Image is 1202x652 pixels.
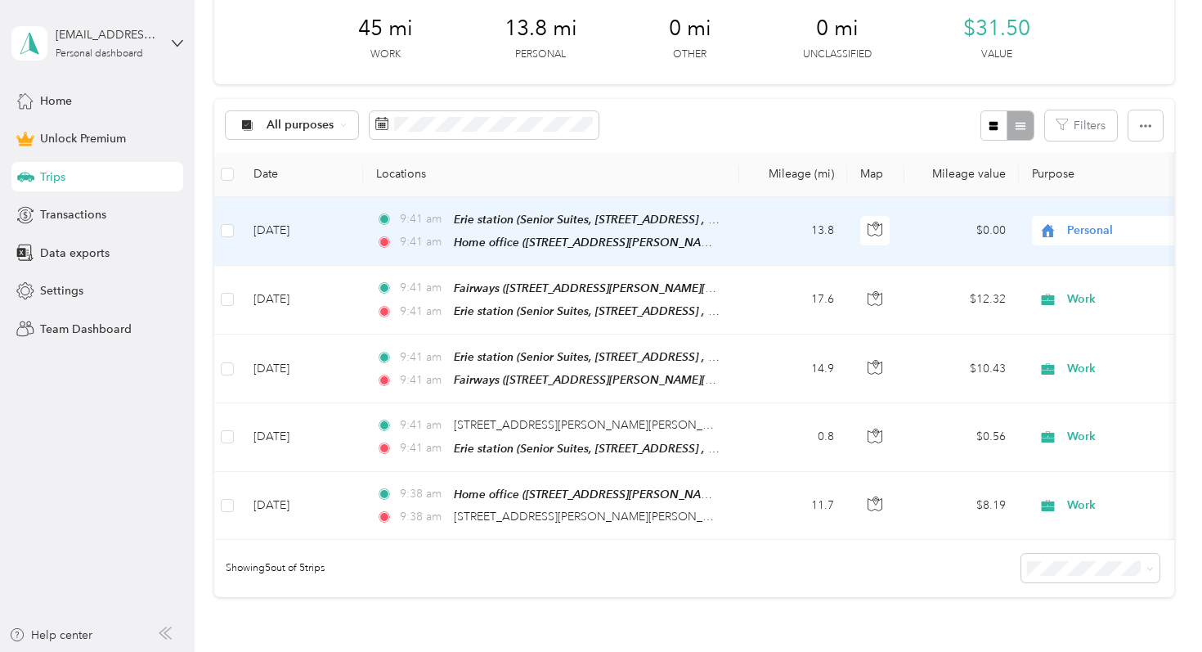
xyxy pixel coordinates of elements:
[240,335,363,403] td: [DATE]
[400,416,446,434] span: 9:41 am
[454,373,797,387] span: Fairways ([STREET_ADDRESS][PERSON_NAME][PERSON_NAME])
[739,266,847,335] td: 17.6
[904,197,1019,266] td: $0.00
[40,130,126,147] span: Unlock Premium
[400,233,446,251] span: 9:41 am
[400,508,446,526] span: 9:38 am
[454,442,947,456] span: Erie station (Senior Suites, [STREET_ADDRESS] , [GEOGRAPHIC_DATA], [GEOGRAPHIC_DATA])
[1045,110,1117,141] button: Filters
[9,627,92,644] button: Help center
[454,510,739,524] span: [STREET_ADDRESS][PERSON_NAME][PERSON_NAME]
[454,350,947,364] span: Erie station (Senior Suites, [STREET_ADDRESS] , [GEOGRAPHIC_DATA], [GEOGRAPHIC_DATA])
[358,16,413,42] span: 45 mi
[739,403,847,471] td: 0.8
[669,16,711,42] span: 0 mi
[267,119,334,131] span: All purposes
[56,26,158,43] div: [EMAIL_ADDRESS][DOMAIN_NAME]
[454,488,724,501] span: Home office ([STREET_ADDRESS][PERSON_NAME])
[40,245,110,262] span: Data exports
[515,47,566,62] p: Personal
[240,197,363,266] td: [DATE]
[454,304,947,318] span: Erie station (Senior Suites, [STREET_ADDRESS] , [GEOGRAPHIC_DATA], [GEOGRAPHIC_DATA])
[363,152,739,197] th: Locations
[214,561,325,576] span: Showing 5 out of 5 trips
[400,439,446,457] span: 9:41 am
[400,210,446,228] span: 9:41 am
[40,282,83,299] span: Settings
[40,92,72,110] span: Home
[673,47,706,62] p: Other
[40,321,132,338] span: Team Dashboard
[981,47,1012,62] p: Value
[904,266,1019,335] td: $12.32
[400,348,446,366] span: 9:41 am
[739,197,847,266] td: 13.8
[40,206,106,223] span: Transactions
[56,49,143,59] div: Personal dashboard
[739,472,847,540] td: 11.7
[1110,560,1202,652] iframe: Everlance-gr Chat Button Frame
[240,472,363,540] td: [DATE]
[904,335,1019,403] td: $10.43
[816,16,859,42] span: 0 mi
[963,16,1030,42] span: $31.50
[400,371,446,389] span: 9:41 am
[400,485,446,503] span: 9:38 am
[400,303,446,321] span: 9:41 am
[904,403,1019,471] td: $0.56
[454,236,724,250] span: Home office ([STREET_ADDRESS][PERSON_NAME])
[904,152,1019,197] th: Mileage value
[904,472,1019,540] td: $8.19
[803,47,872,62] p: Unclassified
[505,16,577,42] span: 13.8 mi
[739,335,847,403] td: 14.9
[240,403,363,471] td: [DATE]
[739,152,847,197] th: Mileage (mi)
[454,213,947,227] span: Erie station (Senior Suites, [STREET_ADDRESS] , [GEOGRAPHIC_DATA], [GEOGRAPHIC_DATA])
[240,266,363,335] td: [DATE]
[240,152,363,197] th: Date
[454,281,797,295] span: Fairways ([STREET_ADDRESS][PERSON_NAME][PERSON_NAME])
[370,47,401,62] p: Work
[847,152,904,197] th: Map
[40,169,65,186] span: Trips
[454,418,739,432] span: [STREET_ADDRESS][PERSON_NAME][PERSON_NAME]
[400,279,446,297] span: 9:41 am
